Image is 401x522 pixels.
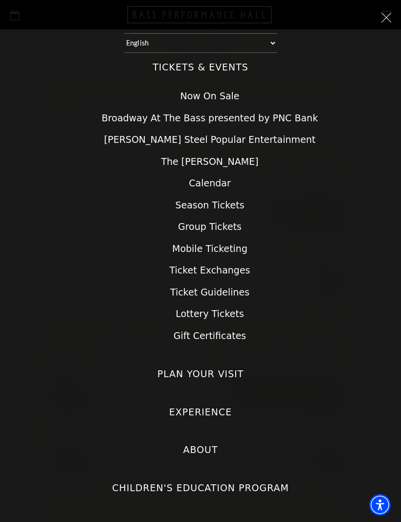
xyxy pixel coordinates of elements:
a: Lottery Tickets [176,308,244,319]
a: Now On Sale [180,91,239,101]
a: Gift Certificates [174,330,246,341]
a: Mobile Ticketing [172,243,247,254]
div: Accessibility Menu [369,494,391,516]
a: Ticket Exchanges [170,265,250,275]
a: Calendar [189,178,230,188]
a: Group Tickets [178,221,242,232]
a: Broadway At The Bass presented by PNC Bank [102,113,318,123]
a: The [PERSON_NAME] [161,156,258,167]
label: About [183,443,218,456]
select: Select: [124,33,277,53]
label: Plan Your Visit [157,367,244,381]
label: Tickets & Events [153,61,248,74]
a: Ticket Guidelines [170,287,249,297]
label: Experience [169,406,232,419]
a: Season Tickets [175,200,244,210]
a: [PERSON_NAME] Steel Popular Entertainment [104,134,315,145]
label: Children's Education Program [112,481,289,495]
